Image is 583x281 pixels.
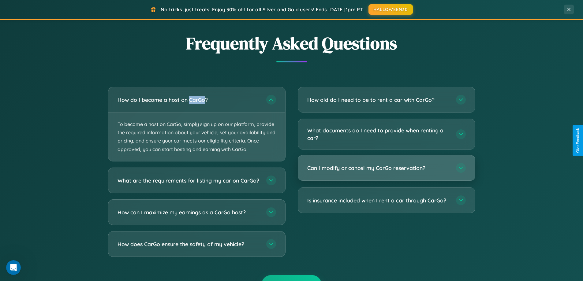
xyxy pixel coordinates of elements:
[118,240,260,248] h3: How does CarGo ensure the safety of my vehicle?
[576,128,580,153] div: Give Feedback
[108,113,285,161] p: To become a host on CarGo, simply sign up on our platform, provide the required information about...
[108,31,475,55] h2: Frequently Asked Questions
[118,176,260,184] h3: What are the requirements for listing my car on CarGo?
[368,4,413,15] button: HALLOWEEN30
[307,164,450,172] h3: Can I modify or cancel my CarGo reservation?
[118,208,260,216] h3: How can I maximize my earnings as a CarGo host?
[161,6,364,13] span: No tricks, just treats! Enjoy 30% off for all Silver and Gold users! Ends [DATE] 1pm PT.
[118,96,260,104] h3: How do I become a host on CarGo?
[307,127,450,142] h3: What documents do I need to provide when renting a car?
[307,96,450,104] h3: How old do I need to be to rent a car with CarGo?
[307,197,450,204] h3: Is insurance included when I rent a car through CarGo?
[6,260,21,275] iframe: Intercom live chat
